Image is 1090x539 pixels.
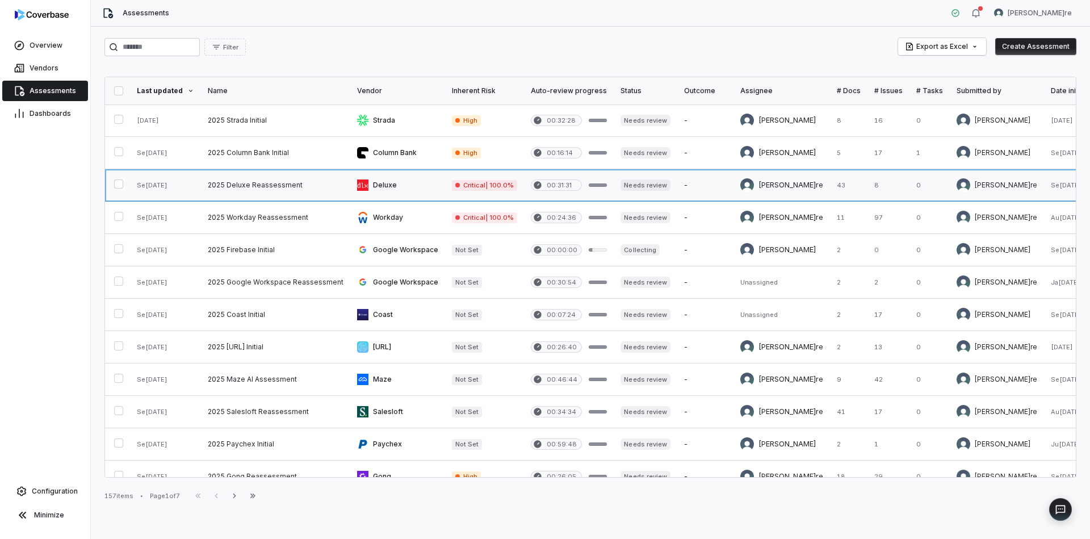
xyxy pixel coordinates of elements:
div: # Tasks [916,86,943,95]
button: Hammed Bakare avatar[PERSON_NAME]re [987,5,1079,22]
img: Hammed Bakare avatar [740,178,754,192]
img: Daniel Aranibar avatar [740,243,754,257]
div: 157 items [104,492,133,500]
td: - [677,363,733,396]
img: logo-D7KZi-bG.svg [15,9,69,20]
td: - [677,428,733,461]
img: Hammed Bakare avatar [994,9,1003,18]
td: - [677,396,733,428]
button: Minimize [5,504,86,527]
div: • [140,492,143,500]
span: Configuration [32,487,78,496]
img: Daniel Aranibar avatar [740,437,754,451]
a: Assessments [2,81,88,101]
button: Filter [204,39,246,56]
img: Hammed Bakare avatar [957,178,970,192]
img: Hammed Bakare avatar [740,373,754,386]
span: Assessments [30,86,76,95]
span: Minimize [34,511,64,520]
td: - [677,234,733,266]
div: Status [621,86,670,95]
img: Daniel Aranibar avatar [957,114,970,127]
img: Hammed Bakare avatar [740,211,754,224]
a: Vendors [2,58,88,78]
span: Assessments [123,9,169,18]
img: Daniel Aranibar avatar [740,146,754,160]
img: Daniel Aranibar avatar [957,308,970,321]
div: Submitted by [957,86,1037,95]
img: Daniel Aranibar avatar [957,243,970,257]
img: Hammed Bakare avatar [740,470,754,483]
img: Hammed Bakare avatar [957,275,970,289]
img: Hammed Bakare avatar [957,211,970,224]
td: - [677,299,733,331]
div: Assignee [740,86,823,95]
a: Overview [2,35,88,56]
img: Daniel Aranibar avatar [957,146,970,160]
a: Dashboards [2,103,88,124]
span: [PERSON_NAME]re [1008,9,1072,18]
span: Overview [30,41,62,50]
td: - [677,266,733,299]
img: Hammed Bakare avatar [957,470,970,483]
div: Inherent Risk [452,86,517,95]
span: Filter [223,43,238,52]
td: - [677,331,733,363]
button: Create Assessment [995,38,1076,55]
div: Last updated [137,86,194,95]
div: Auto-review progress [531,86,607,95]
a: Configuration [5,481,86,502]
img: Daniel Aranibar avatar [957,437,970,451]
span: Dashboards [30,109,71,118]
td: - [677,461,733,493]
td: - [677,137,733,169]
img: Hammed Bakare avatar [957,340,970,354]
img: Hammed Bakare avatar [740,340,754,354]
div: Vendor [357,86,438,95]
div: Name [208,86,343,95]
img: Hammed Bakare avatar [740,405,754,419]
img: Hammed Bakare avatar [957,373,970,386]
button: Export as Excel [898,38,986,55]
span: Vendors [30,64,58,73]
div: Outcome [684,86,727,95]
img: Hammed Bakare avatar [957,405,970,419]
td: - [677,169,733,202]
img: Daniel Aranibar avatar [740,114,754,127]
div: # Docs [837,86,861,95]
td: - [677,202,733,234]
div: # Issues [874,86,903,95]
div: Page 1 of 7 [150,492,180,500]
td: - [677,105,733,137]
